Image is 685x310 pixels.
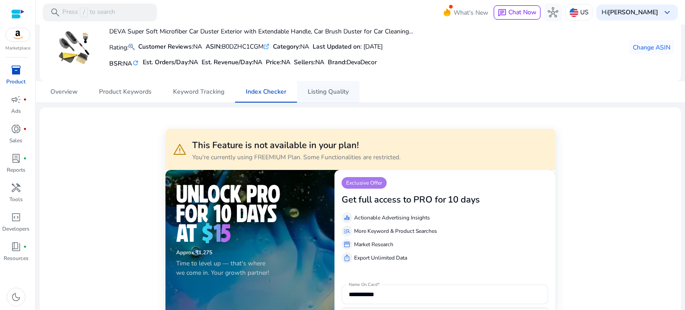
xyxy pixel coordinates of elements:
[109,58,139,68] h5: BSR:
[23,98,27,101] span: fiber_manual_record
[454,5,488,21] span: What's New
[138,42,193,51] b: Customer Reviews:
[315,58,324,66] span: NA
[266,59,290,66] h5: Price:
[343,214,351,221] span: equalizer
[206,42,269,51] div: B0DZHC1CGM
[629,40,674,54] button: Change ASIN
[273,42,300,51] b: Category:
[343,227,351,235] span: manage_search
[2,225,29,233] p: Developers
[11,241,21,252] span: book_4
[6,28,30,41] img: amazon.svg
[508,8,536,17] span: Chat Now
[328,58,345,66] span: Brand
[253,58,262,66] span: NA
[246,89,286,95] span: Index Checker
[11,107,21,115] p: Ads
[9,195,23,203] p: Tools
[448,194,480,205] h3: 10 days
[23,127,27,131] span: fiber_manual_record
[62,8,115,17] p: Press to search
[50,89,78,95] span: Overview
[602,9,658,16] p: Hi
[343,254,351,261] span: ios_share
[132,59,139,67] mat-icon: refresh
[23,245,27,248] span: fiber_manual_record
[176,259,324,277] p: Time to level up — that's where we come in. Your growth partner!
[23,157,27,160] span: fiber_manual_record
[569,8,578,17] img: us.svg
[354,214,430,222] p: Actionable Advertising Insights
[11,182,21,193] span: handyman
[342,194,446,205] h3: Get full access to PRO for
[11,153,21,164] span: lab_profile
[173,142,187,157] span: warning
[580,4,589,20] p: US
[99,89,152,95] span: Product Keywords
[80,8,88,17] span: /
[11,292,21,302] span: dark_mode
[313,42,383,51] div: : [DATE]
[50,7,61,18] span: search
[273,42,309,51] div: NA
[173,89,224,95] span: Keyword Tracking
[608,8,658,17] b: [PERSON_NAME]
[109,28,413,36] h4: DEVA Super Soft Microfiber Car Duster Exterior with Extendable Handle, Car Brush Duster for Car C...
[202,59,262,66] h5: Est. Revenue/Day:
[5,45,30,52] p: Marketplace
[11,212,21,223] span: code_blocks
[662,7,673,18] span: keyboard_arrow_down
[11,65,21,75] span: inventory_2
[138,42,202,51] div: NA
[328,59,377,66] h5: :
[498,8,507,17] span: chat
[4,254,29,262] p: Resources
[544,4,562,21] button: hub
[6,78,25,86] p: Product
[7,166,25,174] p: Reports
[343,241,351,248] span: storefront
[192,140,400,151] h3: This Feature is not available in your plan!
[347,58,377,66] span: DevaDecor
[143,59,198,66] h5: Est. Orders/Day:
[294,59,324,66] h5: Sellers:
[176,249,324,256] h6: ₹1,275
[109,41,135,52] p: Rating:
[123,59,132,68] span: NA
[176,249,195,256] span: Approx.
[192,153,400,162] p: You're currently using FREEMIUM Plan. Some Functionalities are restricted.
[342,177,387,189] p: Exclusive Offer
[281,58,290,66] span: NA
[494,5,541,20] button: chatChat Now
[11,94,21,105] span: campaign
[354,227,437,235] p: More Keyword & Product Searches
[189,58,198,66] span: NA
[354,254,407,262] p: Export Unlimited Data
[633,43,670,52] span: Change ASIN
[11,124,21,134] span: donut_small
[548,7,558,18] span: hub
[313,42,360,51] b: Last Updated on
[308,89,349,95] span: Listing Quality
[206,42,222,51] b: ASIN:
[57,31,91,64] img: 61VwcUT7HiL.jpg
[354,240,393,248] p: Market Research
[9,136,22,145] p: Sales
[349,282,377,288] mat-label: Name On Card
